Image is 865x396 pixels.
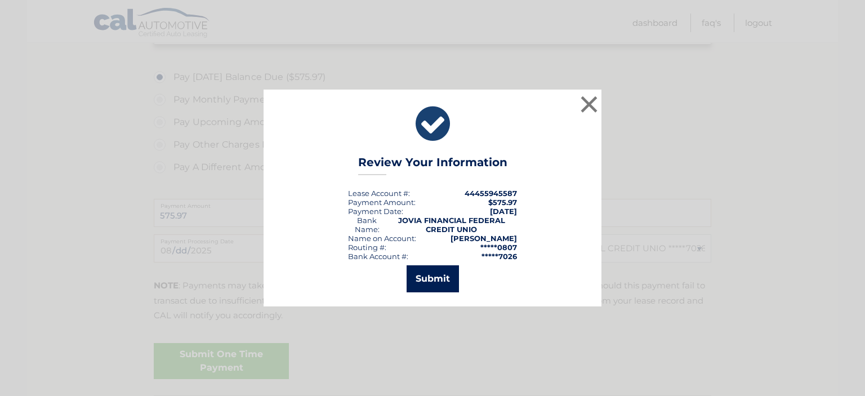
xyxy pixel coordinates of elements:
[348,207,403,216] div: :
[348,243,386,252] div: Routing #:
[451,234,517,243] strong: [PERSON_NAME]
[348,216,386,234] div: Bank Name:
[348,189,410,198] div: Lease Account #:
[465,189,517,198] strong: 44455945587
[490,207,517,216] span: [DATE]
[348,252,408,261] div: Bank Account #:
[578,93,600,115] button: ×
[358,155,507,175] h3: Review Your Information
[407,265,459,292] button: Submit
[348,198,416,207] div: Payment Amount:
[348,207,402,216] span: Payment Date
[398,216,505,234] strong: JOVIA FINANCIAL FEDERAL CREDIT UNIO
[348,234,416,243] div: Name on Account:
[488,198,517,207] span: $575.97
